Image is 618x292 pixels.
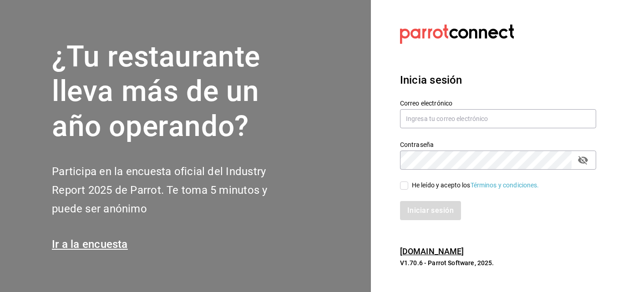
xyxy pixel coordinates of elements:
a: [DOMAIN_NAME] [400,247,464,256]
input: Ingresa tu correo electrónico [400,109,596,128]
h3: Inicia sesión [400,72,596,88]
a: Términos y condiciones. [471,181,539,189]
button: passwordField [575,152,591,168]
label: Correo electrónico [400,100,596,106]
h2: Participa en la encuesta oficial del Industry Report 2025 de Parrot. Te toma 5 minutos y puede se... [52,162,298,218]
div: He leído y acepto los [412,181,539,190]
a: Ir a la encuesta [52,238,128,251]
p: V1.70.6 - Parrot Software, 2025. [400,258,596,267]
label: Contraseña [400,141,596,147]
h1: ¿Tu restaurante lleva más de un año operando? [52,40,298,144]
